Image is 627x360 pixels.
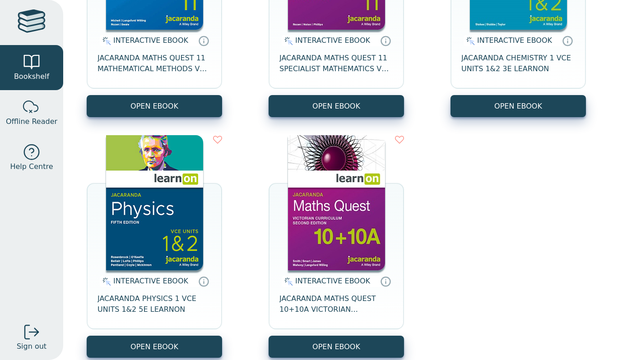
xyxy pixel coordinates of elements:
button: OPEN EBOOK [87,95,222,117]
span: Offline Reader [6,116,57,127]
span: Sign out [17,341,46,352]
img: c92f87e8-2470-48d9-be02-c193736cbea9.jpg [106,135,203,270]
a: Interactive eBooks are accessed online via the publisher’s portal. They contain interactive resou... [198,276,209,287]
img: interactive.svg [282,276,293,287]
span: INTERACTIVE EBOOK [295,36,370,45]
button: OPEN EBOOK [269,95,404,117]
a: Interactive eBooks are accessed online via the publisher’s portal. They contain interactive resou... [562,35,573,46]
span: Bookshelf [14,71,49,82]
span: INTERACTIVE EBOOK [113,36,188,45]
img: 6643f905-429b-eb11-a9a2-0272d098c78b.jpg [288,135,385,270]
span: JACARANDA MATHS QUEST 10+10A VICTORIAN CURRICULUM LEARNON EBOOK 2E [279,293,393,315]
img: interactive.svg [464,36,475,46]
img: interactive.svg [100,36,111,46]
span: JACARANDA CHEMISTRY 1 VCE UNITS 1&2 3E LEARNON [461,53,575,74]
button: OPEN EBOOK [451,95,586,117]
span: JACARANDA PHYSICS 1 VCE UNITS 1&2 5E LEARNON [98,293,211,315]
a: Interactive eBooks are accessed online via the publisher’s portal. They contain interactive resou... [380,35,391,46]
span: INTERACTIVE EBOOK [113,277,188,285]
a: Interactive eBooks are accessed online via the publisher’s portal. They contain interactive resou... [380,276,391,287]
span: JACARANDA MATHS QUEST 11 SPECIALIST MATHEMATICS VCE UNITS 1&2 2E LEARNON [279,53,393,74]
button: OPEN EBOOK [87,336,222,358]
img: interactive.svg [282,36,293,46]
span: JACARANDA MATHS QUEST 11 MATHEMATICAL METHODS VCE UNITS 1&2 3E LEARNON [98,53,211,74]
span: Help Centre [10,161,53,172]
span: INTERACTIVE EBOOK [477,36,552,45]
a: Interactive eBooks are accessed online via the publisher’s portal. They contain interactive resou... [198,35,209,46]
button: OPEN EBOOK [269,336,404,358]
span: INTERACTIVE EBOOK [295,277,370,285]
img: interactive.svg [100,276,111,287]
